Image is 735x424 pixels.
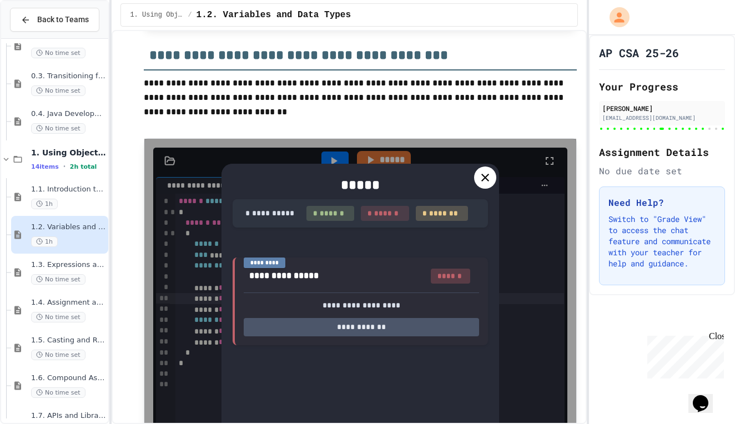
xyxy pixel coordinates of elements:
div: No due date set [599,164,725,178]
span: 1.5. Casting and Ranges of Values [31,336,106,345]
span: 1h [31,199,58,209]
span: No time set [31,48,85,58]
span: 1h [31,236,58,247]
span: • [63,162,66,171]
span: Back to Teams [37,14,89,26]
span: 1.1. Introduction to Algorithms, Programming, and Compilers [31,185,106,194]
span: 14 items [31,163,59,170]
h2: Assignment Details [599,144,725,160]
div: [PERSON_NAME] [602,103,722,113]
span: No time set [31,123,85,134]
span: 1.4. Assignment and Input [31,298,106,307]
span: No time set [31,312,85,322]
div: Chat with us now!Close [4,4,77,70]
h3: Need Help? [608,196,716,209]
span: No time set [31,387,85,398]
span: 1.7. APIs and Libraries [31,411,106,421]
span: No time set [31,85,85,96]
p: Switch to "Grade View" to access the chat feature and communicate with your teacher for help and ... [608,214,716,269]
iframe: chat widget [688,380,724,413]
span: No time set [31,350,85,360]
span: 0.4. Java Development Environments [31,109,106,119]
span: 0.3. Transitioning from AP CSP to AP CSA [31,72,106,81]
span: 1.6. Compound Assignment Operators [31,373,106,383]
span: 1.2. Variables and Data Types [197,8,351,22]
span: / [188,11,192,19]
span: 1. Using Objects and Methods [31,148,106,158]
button: Back to Teams [10,8,99,32]
div: [EMAIL_ADDRESS][DOMAIN_NAME] [602,114,722,122]
span: 1. Using Objects and Methods [130,11,183,19]
span: 1.2. Variables and Data Types [31,223,106,232]
iframe: chat widget [643,331,724,378]
div: My Account [598,4,632,30]
h1: AP CSA 25-26 [599,45,679,60]
h2: Your Progress [599,79,725,94]
span: No time set [31,274,85,285]
span: 1.3. Expressions and Output [New] [31,260,106,270]
span: 2h total [70,163,97,170]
